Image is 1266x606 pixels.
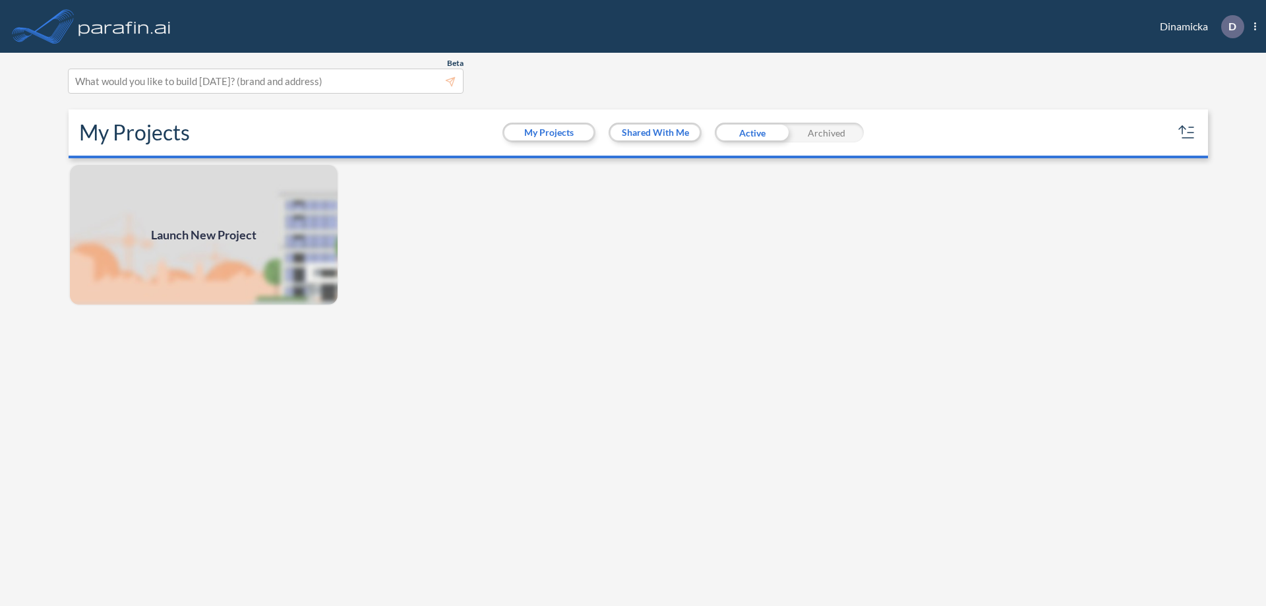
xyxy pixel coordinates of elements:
[69,164,339,306] img: add
[1140,15,1256,38] div: Dinamicka
[611,125,700,140] button: Shared With Me
[151,226,256,244] span: Launch New Project
[79,120,190,145] h2: My Projects
[76,13,173,40] img: logo
[715,123,789,142] div: Active
[789,123,864,142] div: Archived
[69,164,339,306] a: Launch New Project
[504,125,593,140] button: My Projects
[447,58,464,69] span: Beta
[1228,20,1236,32] p: D
[1176,122,1197,143] button: sort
